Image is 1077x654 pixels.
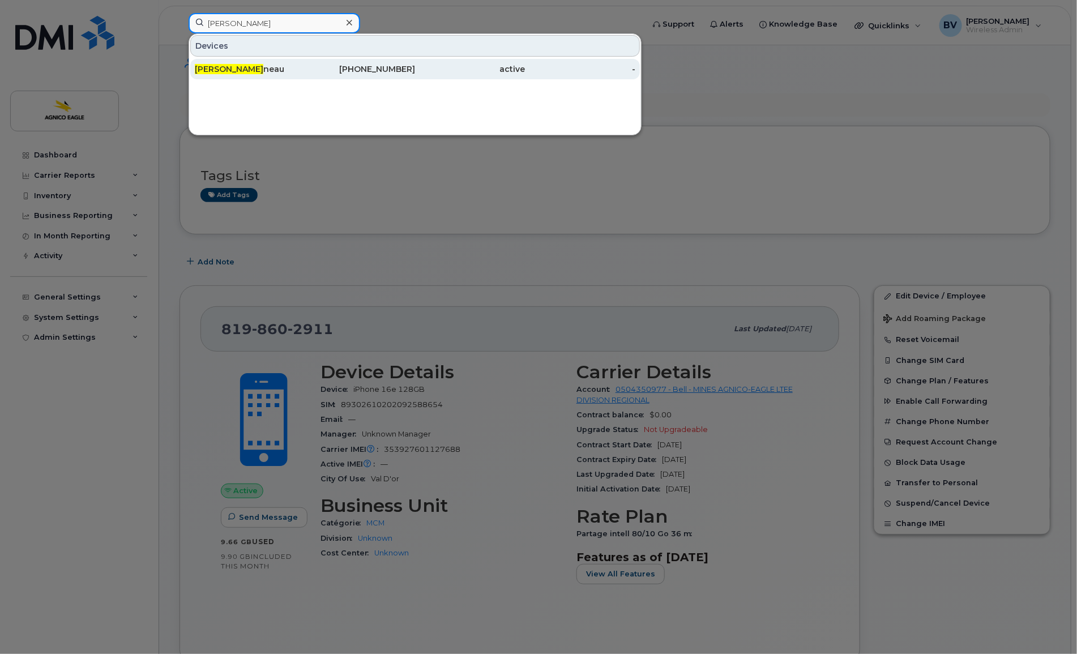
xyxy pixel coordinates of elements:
[415,63,525,75] div: active
[195,64,263,74] span: [PERSON_NAME]
[305,63,416,75] div: [PHONE_NUMBER]
[190,59,640,79] a: [PERSON_NAME]neau[PHONE_NUMBER]active-
[195,63,305,75] div: neau
[525,63,636,75] div: -
[190,35,640,57] div: Devices
[189,13,360,33] input: Find something...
